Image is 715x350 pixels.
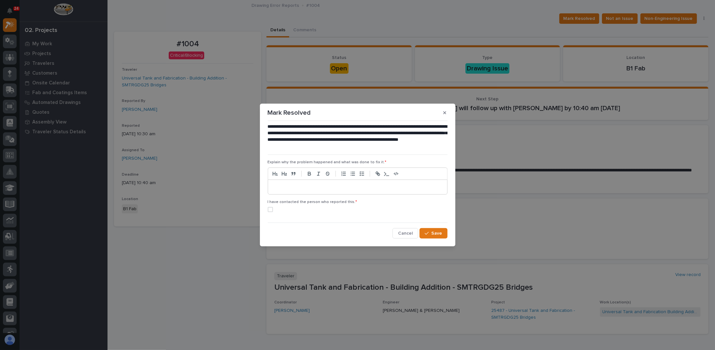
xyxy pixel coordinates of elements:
[398,230,413,236] span: Cancel
[268,109,311,117] p: Mark Resolved
[420,228,447,239] button: Save
[432,230,442,236] span: Save
[268,160,387,164] span: Explain why the problem happened and what was done to fix it.
[268,200,357,204] span: I have contacted the person who reported this.
[393,228,418,239] button: Cancel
